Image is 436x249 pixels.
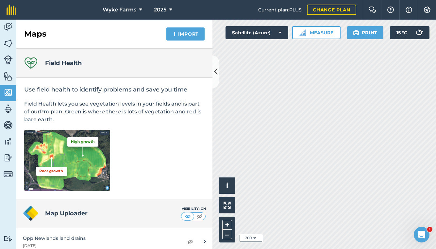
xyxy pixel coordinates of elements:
[4,88,13,97] img: svg+xml;base64,PHN2ZyB4bWxucz0iaHR0cDovL3d3dy53My5vcmcvMjAwMC9zdmciIHdpZHRoPSI1NiIgaGVpZ2h0PSI2MC...
[292,26,341,39] button: Measure
[23,243,177,248] div: [DATE]
[387,7,394,13] img: A question mark icon
[7,5,16,15] img: fieldmargin Logo
[222,220,232,230] button: +
[4,153,13,163] img: svg+xml;base64,PD94bWwgdmVyc2lvbj0iMS4wIiBlbmNvZGluZz0idXRmLTgiPz4KPCEtLSBHZW5lcmF0b3I6IEFkb2JlIE...
[103,6,136,14] span: Wyke Farms
[224,202,231,209] img: Four arrows, one pointing top left, one top right, one bottom right and the last bottom left
[184,213,192,220] img: svg+xml;base64,PHN2ZyB4bWxucz0iaHR0cDovL3d3dy53My5vcmcvMjAwMC9zdmciIHdpZHRoPSI1MCIgaGVpZ2h0PSI0MC...
[45,58,82,68] h4: Field Health
[222,230,232,239] button: –
[181,206,206,211] div: Visibility: On
[154,6,166,14] span: 2025
[4,55,13,64] img: svg+xml;base64,PD94bWwgdmVyc2lvbj0iMS4wIiBlbmNvZGluZz0idXRmLTgiPz4KPCEtLSBHZW5lcmF0b3I6IEFkb2JlIE...
[4,137,13,146] img: svg+xml;base64,PD94bWwgdmVyc2lvbj0iMS4wIiBlbmNvZGluZz0idXRmLTgiPz4KPCEtLSBHZW5lcmF0b3I6IEFkb2JlIE...
[187,238,193,245] img: svg+xml;base64,PHN2ZyB4bWxucz0iaHR0cDovL3d3dy53My5vcmcvMjAwMC9zdmciIHdpZHRoPSIxOCIgaGVpZ2h0PSIyNC...
[258,6,302,13] span: Current plan : PLUS
[219,177,235,194] button: i
[226,26,288,39] button: Satellite (Azure)
[226,181,228,190] span: i
[427,227,432,232] span: 1
[406,6,412,14] img: svg+xml;base64,PHN2ZyB4bWxucz0iaHR0cDovL3d3dy53My5vcmcvMjAwMC9zdmciIHdpZHRoPSIxNyIgaGVpZ2h0PSIxNy...
[307,5,356,15] a: Change plan
[40,108,62,115] a: Pro plan
[4,22,13,32] img: svg+xml;base64,PD94bWwgdmVyc2lvbj0iMS4wIiBlbmNvZGluZz0idXRmLTgiPz4KPCEtLSBHZW5lcmF0b3I6IEFkb2JlIE...
[23,206,39,221] img: logo
[4,71,13,81] img: svg+xml;base64,PHN2ZyB4bWxucz0iaHR0cDovL3d3dy53My5vcmcvMjAwMC9zdmciIHdpZHRoPSI1NiIgaGVpZ2h0PSI2MC...
[299,29,306,36] img: Ruler icon
[45,209,181,218] h4: Map Uploader
[4,120,13,130] img: svg+xml;base64,PD94bWwgdmVyc2lvbj0iMS4wIiBlbmNvZGluZz0idXRmLTgiPz4KPCEtLSBHZW5lcmF0b3I6IEFkb2JlIE...
[423,7,431,13] img: A cog icon
[166,27,205,41] button: Import
[24,100,205,124] p: Field Health lets you see vegetation levels in your fields and is part of our . Green is where th...
[368,7,376,13] img: Two speech bubbles overlapping with the left bubble in the forefront
[4,170,13,179] img: svg+xml;base64,PD94bWwgdmVyc2lvbj0iMS4wIiBlbmNvZGluZz0idXRmLTgiPz4KPCEtLSBHZW5lcmF0b3I6IEFkb2JlIE...
[172,30,177,38] img: svg+xml;base64,PHN2ZyB4bWxucz0iaHR0cDovL3d3dy53My5vcmcvMjAwMC9zdmciIHdpZHRoPSIxNCIgaGVpZ2h0PSIyNC...
[4,39,13,48] img: svg+xml;base64,PHN2ZyB4bWxucz0iaHR0cDovL3d3dy53My5vcmcvMjAwMC9zdmciIHdpZHRoPSI1NiIgaGVpZ2h0PSI2MC...
[24,29,46,39] h2: Maps
[195,213,204,220] img: svg+xml;base64,PHN2ZyB4bWxucz0iaHR0cDovL3d3dy53My5vcmcvMjAwMC9zdmciIHdpZHRoPSI1MCIgaGVpZ2h0PSI0MC...
[347,26,384,39] button: Print
[396,26,407,39] span: 15 ° C
[23,235,177,242] div: Opp Newlands land drains
[24,86,205,93] h2: Use field health to identify problems and save you time
[412,26,426,39] img: svg+xml;base64,PD94bWwgdmVyc2lvbj0iMS4wIiBlbmNvZGluZz0idXRmLTgiPz4KPCEtLSBHZW5lcmF0b3I6IEFkb2JlIE...
[353,29,359,37] img: svg+xml;base64,PHN2ZyB4bWxucz0iaHR0cDovL3d3dy53My5vcmcvMjAwMC9zdmciIHdpZHRoPSIxOSIgaGVpZ2h0PSIyNC...
[390,26,429,39] button: 15 °C
[414,227,429,242] iframe: Intercom live chat
[4,104,13,114] img: svg+xml;base64,PD94bWwgdmVyc2lvbj0iMS4wIiBlbmNvZGluZz0idXRmLTgiPz4KPCEtLSBHZW5lcmF0b3I6IEFkb2JlIE...
[4,236,13,242] img: svg+xml;base64,PD94bWwgdmVyc2lvbj0iMS4wIiBlbmNvZGluZz0idXRmLTgiPz4KPCEtLSBHZW5lcmF0b3I6IEFkb2JlIE...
